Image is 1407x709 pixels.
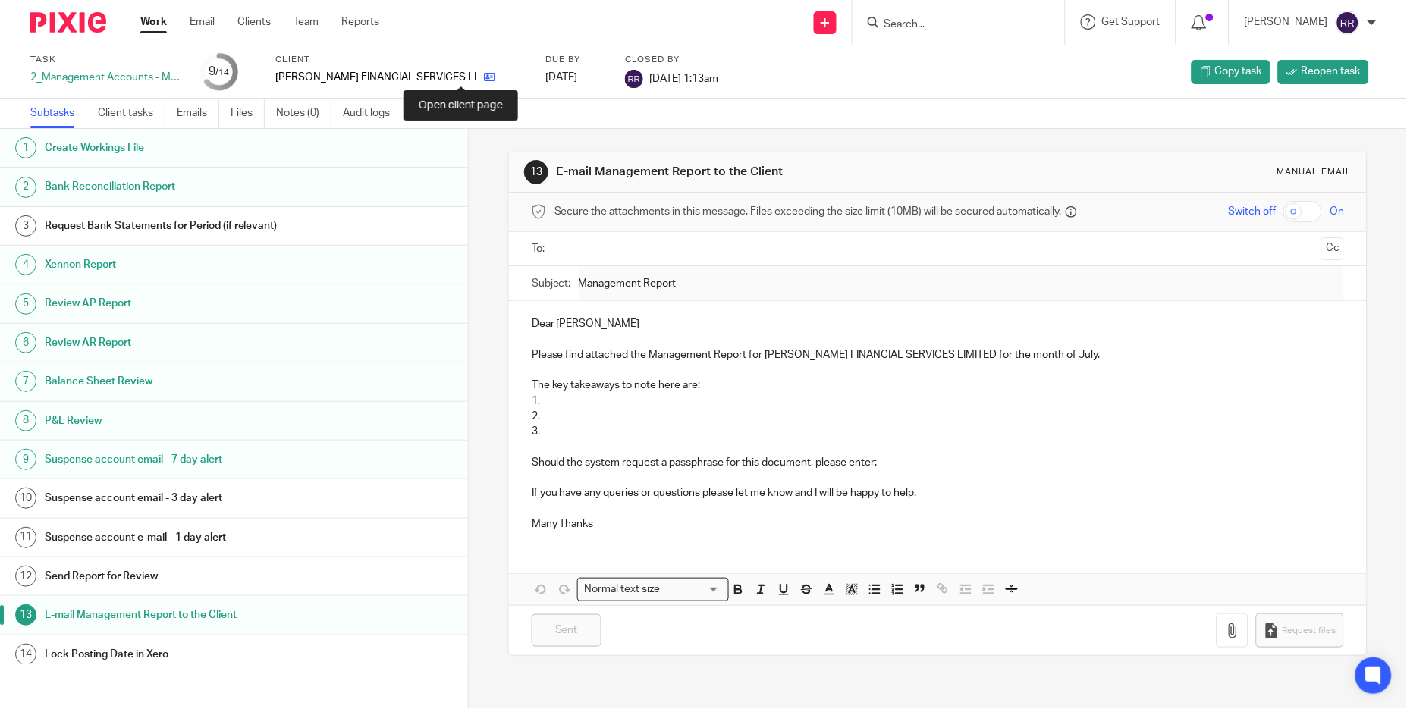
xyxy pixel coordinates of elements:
[1282,625,1336,637] span: Request files
[216,68,230,77] small: /14
[625,70,643,88] img: svg%3E
[532,409,1345,424] p: 2.
[177,99,219,128] a: Emails
[15,527,36,548] div: 11
[45,487,317,510] h1: Suspense account email - 3 day alert
[15,215,36,237] div: 3
[532,316,1345,331] p: Dear [PERSON_NAME]
[665,582,720,598] input: Search for option
[343,99,401,128] a: Audit logs
[1192,60,1270,84] a: Copy task
[532,424,1345,439] p: 3.
[1228,204,1276,219] span: Switch off
[30,70,182,85] div: 2_Management Accounts - Monthly - NEW
[45,643,317,666] h1: Lock Posting Date in Xero
[1278,60,1369,84] a: Reopen task
[15,254,36,275] div: 4
[1215,64,1262,79] span: Copy task
[532,485,1345,500] p: If you have any queries or questions please let me know and I will be happy to help.
[30,99,86,128] a: Subtasks
[45,292,317,315] h1: Review AP Report
[45,136,317,159] h1: Create Workings File
[545,70,606,85] div: [DATE]
[45,604,317,626] h1: E-mail Management Report to the Client
[15,566,36,587] div: 12
[532,276,571,291] label: Subject:
[532,394,1345,409] p: 1.
[30,54,182,66] label: Task
[532,347,1345,362] p: Please find attached the Management Report for [PERSON_NAME] FINANCIAL SERVICES LIMITED for the m...
[532,614,601,647] input: Sent
[15,604,36,626] div: 13
[15,371,36,392] div: 7
[1321,237,1344,260] button: Cc
[45,370,317,393] h1: Balance Sheet Review
[45,215,317,237] h1: Request Bank Statements for Period (if relevant)
[1245,14,1328,30] p: [PERSON_NAME]
[15,137,36,158] div: 1
[557,164,971,180] h1: E-mail Management Report to the Client
[209,63,230,80] div: 9
[15,177,36,198] div: 2
[276,99,331,128] a: Notes (0)
[341,14,379,30] a: Reports
[15,410,36,431] div: 8
[45,448,317,471] h1: Suspense account email - 7 day alert
[15,488,36,509] div: 10
[45,331,317,354] h1: Review AR Report
[1302,64,1361,79] span: Reopen task
[45,253,317,276] h1: Xennon Report
[231,99,265,128] a: Files
[140,14,167,30] a: Work
[15,449,36,470] div: 9
[532,455,1345,470] p: Should the system request a passphrase for this document, please enter:
[294,14,319,30] a: Team
[554,204,1062,219] span: Secure the attachments in this message. Files exceeding the size limit (10MB) will be secured aut...
[237,14,271,30] a: Clients
[30,12,106,33] img: Pixie
[15,332,36,353] div: 6
[532,516,1345,532] p: Many Thanks
[15,293,36,315] div: 5
[98,99,165,128] a: Client tasks
[45,565,317,588] h1: Send Report for Review
[45,175,317,198] h1: Bank Reconciliation Report
[532,241,548,256] label: To:
[15,644,36,665] div: 14
[883,18,1019,32] input: Search
[532,378,1345,393] p: The key takeaways to note here are:
[1256,613,1344,648] button: Request files
[275,70,476,85] p: [PERSON_NAME] FINANCIAL SERVICES LIMITED
[545,54,606,66] label: Due by
[190,14,215,30] a: Email
[45,409,317,432] h1: P&L Review
[1102,17,1160,27] span: Get Support
[45,526,317,549] h1: Suspense account e-mail - 1 day alert
[1336,11,1360,35] img: svg%3E
[625,54,718,66] label: Closed by
[524,160,548,184] div: 13
[581,582,664,598] span: Normal text size
[275,54,526,66] label: Client
[1277,166,1352,178] div: Manual email
[1330,204,1344,219] span: On
[649,73,718,83] span: [DATE] 1:13am
[577,578,729,601] div: Search for option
